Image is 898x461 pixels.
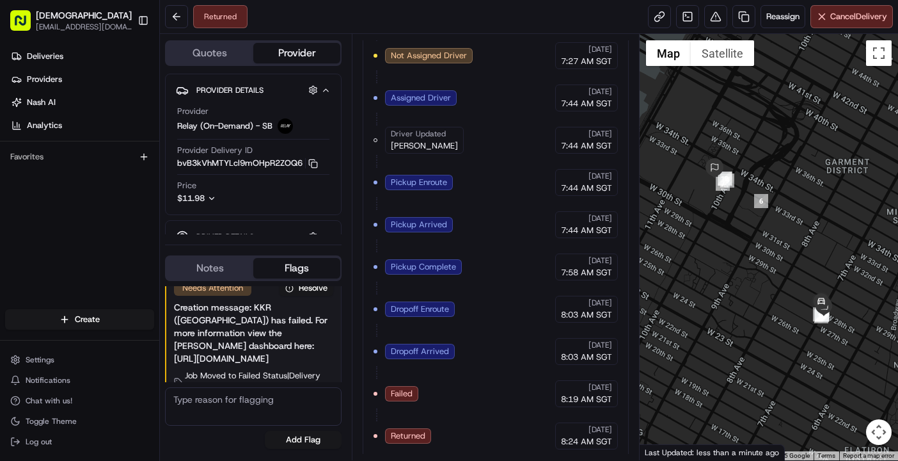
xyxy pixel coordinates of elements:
[588,382,612,392] span: [DATE]
[561,225,612,236] span: 7:44 AM SGT
[13,52,233,72] p: Welcome 👋
[716,177,730,191] div: 7
[561,394,612,405] span: 8:19 AM SGT
[640,444,785,460] div: Last Updated: less than a minute ago
[280,280,333,296] button: Resolve
[177,193,205,204] span: $11.98
[391,219,447,230] span: Pickup Arrived
[5,69,159,90] a: Providers
[561,267,612,279] span: 7:58 AM SGT
[26,396,72,406] span: Chat with us!
[177,158,318,169] button: bvB3kVhMTYLcl9mOHpR2ZOQ6
[588,425,612,435] span: [DATE]
[760,5,805,28] button: Reassign
[43,136,162,146] div: We're available if you need us!
[810,5,893,28] button: CancelDelivery
[391,140,458,152] span: [PERSON_NAME]
[5,371,154,389] button: Notifications
[75,314,100,325] span: Create
[177,145,253,156] span: Provider Delivery ID
[5,433,154,451] button: Log out
[561,309,612,321] span: 8:03 AM SGT
[43,123,210,136] div: Start new chat
[5,351,154,369] button: Settings
[108,188,118,198] div: 💻
[27,97,56,108] span: Nash AI
[27,120,62,131] span: Analytics
[127,218,155,227] span: Pylon
[5,5,132,36] button: [DEMOGRAPHIC_DATA][EMAIL_ADDRESS][DOMAIN_NAME]
[8,181,103,204] a: 📗Knowledge Base
[5,392,154,410] button: Chat with us!
[174,280,251,296] div: Needs Attention
[174,301,333,365] div: Creation message: KKR ([GEOGRAPHIC_DATA]) has failed. For more information view the [PERSON_NAME]...
[817,452,835,459] a: Terms
[391,430,425,442] span: Returned
[177,180,196,191] span: Price
[391,92,451,104] span: Assigned Driver
[265,431,342,449] button: Add Flag
[26,416,77,426] span: Toggle Theme
[166,258,253,279] button: Notes
[718,172,732,186] div: 10
[391,129,446,139] span: Driver Updated
[196,232,254,242] span: Driver Details
[177,120,272,132] span: Relay (On-Demand) - SB
[561,436,612,448] span: 8:24 AM SGT
[588,171,612,181] span: [DATE]
[278,118,293,134] img: relay_logo_black.png
[866,419,892,445] button: Map camera controls
[253,258,340,279] button: Flags
[185,370,333,393] span: Job Moved to Failed Status | Delivery Status Transition
[561,56,612,67] span: 7:27 AM SGT
[866,40,892,66] button: Toggle fullscreen view
[36,9,132,22] button: [DEMOGRAPHIC_DATA]
[166,43,253,63] button: Quotes
[5,115,159,136] a: Analytics
[391,177,447,188] span: Pickup Enroute
[13,13,38,39] img: Nash
[588,255,612,266] span: [DATE]
[391,346,449,357] span: Dropoff Arrived
[103,181,210,204] a: 💻API Documentation
[176,79,331,101] button: Provider Details
[830,11,887,22] span: Cancel Delivery
[90,217,155,227] a: Powered byPylon
[588,213,612,223] span: [DATE]
[588,298,612,308] span: [DATE]
[36,22,132,32] button: [EMAIL_ADDRESS][DOMAIN_NAME]
[5,46,159,67] a: Deliveries
[588,44,612,54] span: [DATE]
[561,98,612,109] span: 7:44 AM SGT
[13,188,23,198] div: 📗
[253,43,340,63] button: Provider
[391,303,449,315] span: Dropoff Enroute
[5,92,159,113] a: Nash AI
[561,182,612,194] span: 7:44 AM SGT
[5,147,154,167] div: Favorites
[121,186,205,199] span: API Documentation
[754,194,768,208] div: 6
[766,11,800,22] span: Reassign
[196,85,264,95] span: Provider Details
[643,444,685,460] a: Open this area in Google Maps (opens a new window)
[177,193,290,204] button: $11.98
[33,83,211,97] input: Clear
[643,444,685,460] img: Google
[588,86,612,97] span: [DATE]
[391,261,456,273] span: Pickup Complete
[391,388,413,400] span: Failed
[217,127,233,142] button: Start new chat
[26,186,98,199] span: Knowledge Base
[13,123,36,146] img: 1736555255976-a54dd68f-1ca7-489b-9aae-adbdc363a1c4
[588,340,612,350] span: [DATE]
[177,106,209,117] span: Provider
[27,51,63,62] span: Deliveries
[176,226,331,247] button: Driver Details
[691,40,754,66] button: Show satellite imagery
[814,309,828,323] div: 11
[391,50,467,61] span: Not Assigned Driver
[561,352,612,363] span: 8:03 AM SGT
